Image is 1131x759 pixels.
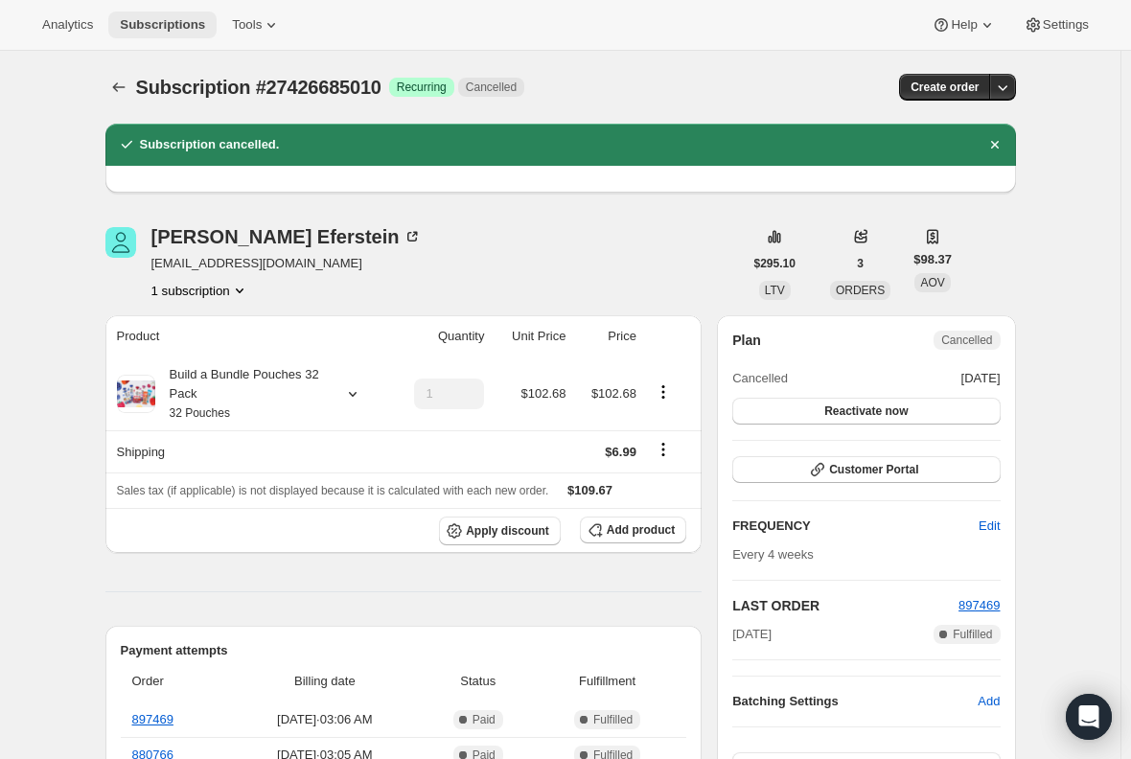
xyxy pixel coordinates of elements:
[105,227,136,258] span: Matthew Eferstein
[232,17,262,33] span: Tools
[220,11,292,38] button: Tools
[979,517,1000,536] span: Edit
[105,430,389,472] th: Shipping
[31,11,104,38] button: Analytics
[648,381,679,402] button: Product actions
[732,625,772,644] span: [DATE]
[593,712,633,727] span: Fulfilled
[427,672,528,691] span: Status
[966,686,1011,717] button: Add
[170,406,230,420] small: 32 Pouches
[473,712,496,727] span: Paid
[732,456,1000,483] button: Customer Portal
[397,80,447,95] span: Recurring
[913,250,952,269] span: $98.37
[42,17,93,33] span: Analytics
[845,250,875,277] button: 3
[105,74,132,101] button: Subscriptions
[466,80,517,95] span: Cancelled
[754,256,796,271] span: $295.10
[732,596,958,615] h2: LAST ORDER
[920,276,944,289] span: AOV
[108,11,217,38] button: Subscriptions
[967,511,1011,541] button: Edit
[140,135,280,154] h2: Subscription cancelled.
[580,517,686,543] button: Add product
[732,331,761,350] h2: Plan
[151,254,423,273] span: [EMAIL_ADDRESS][DOMAIN_NAME]
[648,439,679,460] button: Shipping actions
[591,386,636,401] span: $102.68
[824,403,908,419] span: Reactivate now
[121,660,228,702] th: Order
[961,369,1001,388] span: [DATE]
[899,74,990,101] button: Create order
[105,315,389,357] th: Product
[951,17,977,33] span: Help
[233,710,416,729] span: [DATE] · 03:06 AM
[732,398,1000,425] button: Reactivate now
[743,250,807,277] button: $295.10
[732,692,978,711] h6: Batching Settings
[732,517,979,536] h2: FREQUENCY
[155,365,328,423] div: Build a Bundle Pouches 32 Pack
[911,80,979,95] span: Create order
[1066,694,1112,740] div: Open Intercom Messenger
[439,517,561,545] button: Apply discount
[233,672,416,691] span: Billing date
[567,483,612,497] span: $109.67
[765,284,785,297] span: LTV
[121,641,687,660] h2: Payment attempts
[605,445,636,459] span: $6.99
[120,17,205,33] span: Subscriptions
[136,77,381,98] span: Subscription #27426685010
[1012,11,1100,38] button: Settings
[607,522,675,538] span: Add product
[466,523,549,539] span: Apply discount
[829,462,918,477] span: Customer Portal
[389,315,491,357] th: Quantity
[732,547,814,562] span: Every 4 weeks
[490,315,571,357] th: Unit Price
[981,131,1008,158] button: Dismiss notification
[920,11,1007,38] button: Help
[836,284,885,297] span: ORDERS
[571,315,641,357] th: Price
[540,672,675,691] span: Fulfillment
[857,256,864,271] span: 3
[958,598,1000,612] a: 897469
[978,692,1000,711] span: Add
[732,369,788,388] span: Cancelled
[151,227,423,246] div: [PERSON_NAME] Eferstein
[117,484,549,497] span: Sales tax (if applicable) is not displayed because it is calculated with each new order.
[151,281,249,300] button: Product actions
[958,596,1000,615] button: 897469
[520,386,565,401] span: $102.68
[941,333,992,348] span: Cancelled
[1043,17,1089,33] span: Settings
[132,712,173,726] a: 897469
[953,627,992,642] span: Fulfilled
